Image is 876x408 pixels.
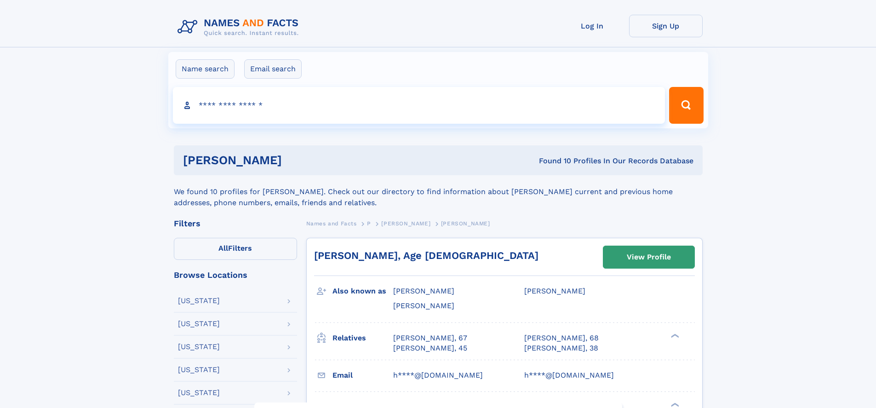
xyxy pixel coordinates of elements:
div: [US_STATE] [178,366,220,374]
input: search input [173,87,665,124]
span: All [218,244,228,253]
a: P [367,218,371,229]
div: Found 10 Profiles In Our Records Database [410,156,693,166]
div: ❯ [669,333,680,339]
label: Email search [244,59,302,79]
h3: Relatives [332,330,393,346]
a: [PERSON_NAME], Age [DEMOGRAPHIC_DATA] [314,250,538,261]
span: [PERSON_NAME] [381,220,430,227]
div: [US_STATE] [178,320,220,328]
a: [PERSON_NAME], 38 [524,343,598,353]
h3: Email [332,368,393,383]
a: [PERSON_NAME], 45 [393,343,467,353]
div: Filters [174,219,297,228]
div: View Profile [627,247,671,268]
label: Filters [174,238,297,260]
div: [US_STATE] [178,297,220,305]
h1: [PERSON_NAME] [183,155,411,166]
div: [US_STATE] [178,389,220,397]
div: Browse Locations [174,271,297,279]
a: [PERSON_NAME] [381,218,430,229]
a: Names and Facts [306,218,357,229]
div: [US_STATE] [178,343,220,351]
a: View Profile [603,246,694,268]
span: [PERSON_NAME] [393,287,454,295]
a: Sign Up [629,15,703,37]
label: Name search [176,59,235,79]
img: Logo Names and Facts [174,15,306,40]
span: [PERSON_NAME] [524,287,585,295]
button: Search Button [669,87,703,124]
h3: Also known as [332,283,393,299]
span: [PERSON_NAME] [441,220,490,227]
a: Log In [555,15,629,37]
span: [PERSON_NAME] [393,301,454,310]
span: P [367,220,371,227]
div: ❯ [669,402,680,408]
a: [PERSON_NAME], 67 [393,333,467,343]
div: We found 10 profiles for [PERSON_NAME]. Check out our directory to find information about [PERSON... [174,175,703,208]
a: [PERSON_NAME], 68 [524,333,599,343]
